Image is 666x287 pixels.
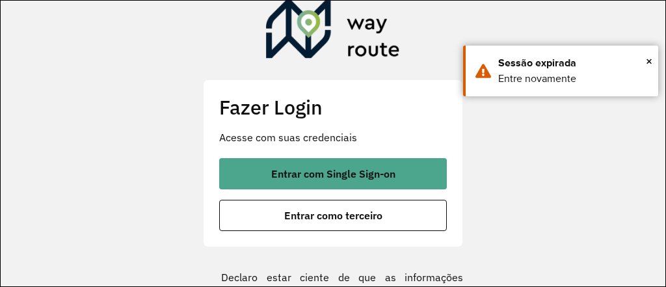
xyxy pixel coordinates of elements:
[219,200,447,231] button: button
[219,130,447,145] p: Acesse com suas credenciais
[219,96,447,120] h2: Fazer Login
[646,51,652,71] span: ×
[271,169,395,179] span: Entrar com Single Sign-on
[498,55,648,71] div: Sessão expirada
[646,51,652,71] button: Close
[284,210,382,221] span: Entrar como terceiro
[266,1,400,63] img: Roteirizador AmbevTech
[498,71,648,87] div: Entre novamente
[219,158,447,189] button: button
